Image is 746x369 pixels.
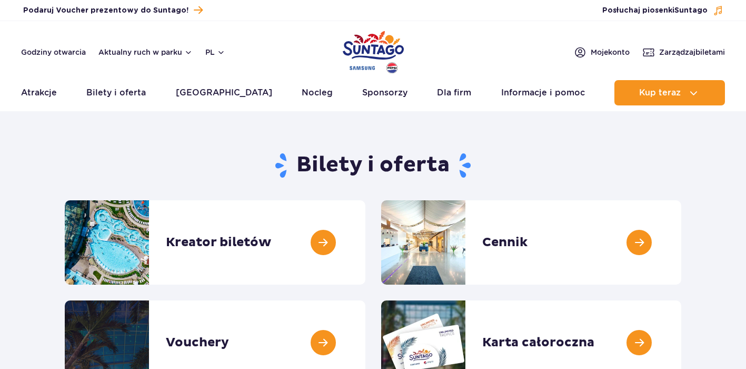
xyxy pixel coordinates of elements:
[21,47,86,57] a: Godziny otwarcia
[362,80,407,105] a: Sponsorzy
[591,47,630,57] span: Moje konto
[659,47,725,57] span: Zarządzaj biletami
[501,80,585,105] a: Informacje i pomoc
[98,48,193,56] button: Aktualny ruch w parku
[302,80,333,105] a: Nocleg
[642,46,725,59] a: Zarządzajbiletami
[639,88,681,98] span: Kup teraz
[674,7,708,14] span: Suntago
[176,80,272,105] a: [GEOGRAPHIC_DATA]
[21,80,57,105] a: Atrakcje
[574,46,630,59] a: Mojekonto
[205,47,225,57] button: pl
[437,80,471,105] a: Dla firm
[343,26,404,75] a: Park of Poland
[86,80,146,105] a: Bilety i oferta
[602,5,708,16] span: Posłuchaj piosenki
[23,3,203,17] a: Podaruj Voucher prezentowy do Suntago!
[65,152,681,179] h1: Bilety i oferta
[614,80,725,105] button: Kup teraz
[23,5,188,16] span: Podaruj Voucher prezentowy do Suntago!
[602,5,723,16] button: Posłuchaj piosenkiSuntago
